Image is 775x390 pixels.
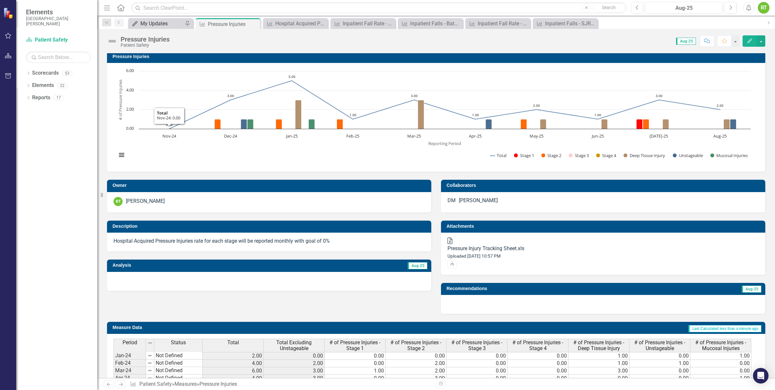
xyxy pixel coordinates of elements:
[32,69,59,77] a: Scorecards
[717,103,723,108] text: 2.00
[265,340,323,351] span: Total Excluding Unstageable
[139,381,172,387] a: Patient Safety
[645,2,723,14] button: Aug-25
[411,93,418,98] text: 3.00
[113,197,123,206] div: RT
[447,253,501,259] small: Uploaded [DATE] 10:57 PM
[602,119,608,129] path: Jun-25, 1. Deep Tissue Injury.
[26,8,91,16] span: Elements
[241,119,247,129] path: Dec-24, 1. Unstageable.
[447,360,507,367] td: 0.00
[295,100,302,129] path: Jan-25, 3. Deep Tissue Injury.
[568,352,629,360] td: 1.00
[140,19,183,28] div: My Updates
[131,2,626,14] input: Search ClearPoint...
[326,340,384,351] span: # of Pressure Injuries - Stage 1
[540,119,546,129] path: May-25, 1. Deep Tissue Injury.
[742,286,761,293] span: Aug-25
[332,19,394,28] a: Inpatient Fall Rate - SJRIR
[730,119,736,129] path: Aug-25, 1. Unstageable.
[147,375,152,381] img: 8DAGhfEEPCf229AAAAAElFTkSuQmCC
[154,374,203,382] td: Not Defined
[629,352,690,360] td: 0.00
[26,36,91,44] a: Patient Safety
[692,340,750,351] span: # of Pressure Injuries - Mucosal Injuries
[387,340,445,351] span: # of Pressure Injuries - Stage 2
[325,375,386,382] td: 0.00
[386,360,447,367] td: 2.00
[656,93,662,98] text: 3.00
[724,119,730,129] path: Aug-25, 1. Deep Tissue Injury.
[168,128,171,130] path: Nov-24, 0. Total.
[126,67,134,73] text: 6.00
[448,340,506,351] span: # of Pressure Injuries - Stage 3
[325,367,386,375] td: 1.00
[386,367,447,375] td: 2.00
[325,352,386,360] td: 0.00
[181,119,736,129] g: Unstageable, series 7 of 8. Bar series with 10 bars.
[126,125,134,131] text: 0.00
[637,119,643,129] path: Jul-25, 1. Stage 1.
[199,381,237,387] div: Pressure Injuries
[533,103,540,108] text: 2.00
[32,94,50,102] a: Reports
[154,367,203,374] td: Not Defined
[410,19,461,28] div: Inpatient Falls - Bathroom Related
[447,197,456,204] div: DM
[386,375,447,382] td: 3.00
[594,113,601,117] text: 1.00
[690,367,751,375] td: 0.00
[264,352,325,360] td: 0.00
[631,340,689,351] span: # of Pressure Injuries - Unstageable
[568,360,629,367] td: 1.00
[758,2,769,14] div: RT
[113,352,146,360] td: Jan-24
[337,119,343,129] path: Feb-25, 1. Stage 2.
[113,238,425,245] p: Hospital Acquired Pressure Injuries rate for each stage will be reported monthly with goal of 0%
[673,152,703,158] button: Show Unstageable
[346,133,359,139] text: Feb-25
[459,197,498,204] div: [PERSON_NAME]
[121,36,170,43] div: Pressure Injuries
[568,367,629,375] td: 3.00
[343,19,394,28] div: Inpatient Fall Rate - SJRIR
[447,183,762,188] h3: Collaborators
[113,325,298,330] h3: Measure Data
[171,340,186,346] span: Status
[113,263,263,268] h3: Analysis
[203,367,264,375] td: 6.00
[203,375,264,382] td: 4.00
[113,360,146,367] td: Feb-24
[208,20,259,28] div: Pressure Injuries
[534,19,596,28] a: Inpatient Falls - SJRMC
[147,360,152,366] img: 8DAGhfEEPCf229AAAAAElFTkSuQmCC
[507,375,568,382] td: 0.00
[472,113,479,117] text: 1.00
[126,106,134,112] text: 2.00
[350,113,356,117] text: 1.00
[113,367,146,374] td: Mar-24
[710,152,748,158] button: Show Mucosal Injuries
[113,183,428,188] h3: Owner
[592,3,625,12] button: Search
[154,360,203,367] td: Not Defined
[386,352,447,360] td: 0.00
[224,133,237,139] text: Dec-24
[629,375,690,382] td: 0.00
[275,19,326,28] div: Hospital Acquired Pressure Injury (HAPI)
[570,340,628,351] span: # of Pressure Injuries - Deep Tissue Injury
[227,340,239,346] span: Total
[467,19,529,28] a: Inpatient Fall Rate - SJRMC
[469,133,482,139] text: Apr-25
[478,19,529,28] div: Inpatient Fall Rate - SJRMC
[507,352,568,360] td: 0.00
[123,340,137,346] span: Period
[753,368,769,384] div: Open Intercom Messenger
[530,133,543,139] text: May-25
[166,122,173,127] text: 0.00
[57,83,67,88] div: 22
[113,68,759,165] div: Chart. Highcharts interactive chart.
[716,152,748,158] text: Mucosal Injuries
[521,119,527,129] path: May-25, 1. Stage 2.
[490,152,507,158] button: Show Total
